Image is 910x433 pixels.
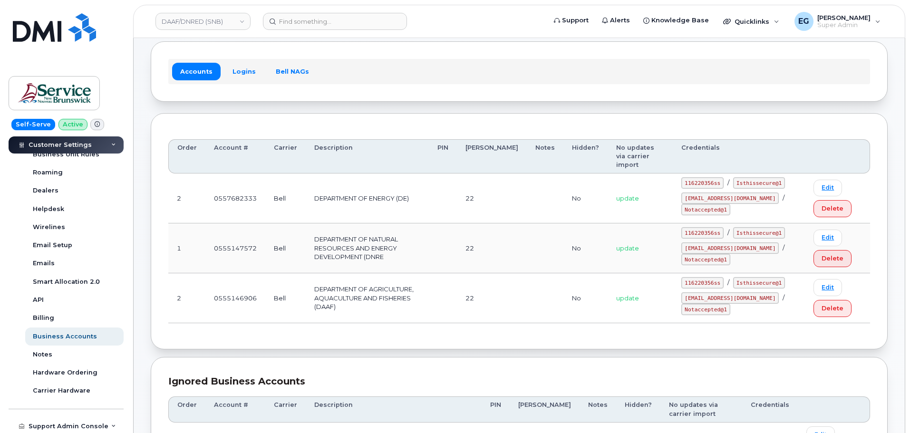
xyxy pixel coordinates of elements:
[727,229,729,236] span: /
[681,292,779,304] code: [EMAIL_ADDRESS][DOMAIN_NAME]
[168,173,205,223] td: 2
[580,396,616,423] th: Notes
[735,18,769,25] span: Quicklinks
[205,223,265,273] td: 0555147572
[510,396,580,423] th: [PERSON_NAME]
[172,63,221,80] a: Accounts
[616,396,660,423] th: Hidden?
[547,11,595,30] a: Support
[168,223,205,273] td: 1
[813,300,852,317] button: Delete
[205,139,265,174] th: Account #
[168,139,205,174] th: Order
[681,177,724,189] code: 116220356ss
[813,250,852,267] button: Delete
[268,63,317,80] a: Bell NAGs
[727,179,729,186] span: /
[817,14,871,21] span: [PERSON_NAME]
[265,396,306,423] th: Carrier
[681,204,730,215] code: Notaccepted@1
[205,396,265,423] th: Account #
[681,254,730,265] code: Notaccepted@1
[733,177,785,189] code: Isthissecure@1
[265,173,306,223] td: Bell
[306,223,429,273] td: DEPARTMENT OF NATURAL RESOURCES AND ENERGY DEVELOPMENT (DNRE
[798,16,809,27] span: EG
[813,180,842,196] a: Edit
[733,227,785,239] code: Isthissecure@1
[595,11,637,30] a: Alerts
[457,139,527,174] th: [PERSON_NAME]
[205,173,265,223] td: 0557682333
[616,244,639,252] span: update
[205,273,265,323] td: 0555146906
[822,304,843,313] span: Delete
[716,12,786,31] div: Quicklinks
[306,173,429,223] td: DEPARTMENT OF ENERGY (DE)
[813,200,852,217] button: Delete
[608,139,673,174] th: No updates via carrier import
[817,21,871,29] span: Super Admin
[783,194,784,202] span: /
[168,273,205,323] td: 2
[681,192,779,204] code: [EMAIL_ADDRESS][DOMAIN_NAME]
[168,396,205,423] th: Order
[681,242,779,254] code: [EMAIL_ADDRESS][DOMAIN_NAME]
[482,396,510,423] th: PIN
[616,194,639,202] span: update
[660,396,742,423] th: No updates via carrier import
[742,396,798,423] th: Credentials
[727,279,729,286] span: /
[733,277,785,289] code: Isthissecure@1
[155,13,251,30] a: DAAF/DNRED (SNB)
[637,11,716,30] a: Knowledge Base
[681,277,724,289] code: 116220356ss
[265,223,306,273] td: Bell
[783,244,784,251] span: /
[263,13,407,30] input: Find something...
[681,304,730,315] code: Notaccepted@1
[563,273,608,323] td: No
[651,16,709,25] span: Knowledge Base
[457,273,527,323] td: 22
[616,294,639,302] span: update
[813,230,842,246] a: Edit
[457,223,527,273] td: 22
[168,375,870,388] div: Ignored Business Accounts
[563,223,608,273] td: No
[822,204,843,213] span: Delete
[527,139,563,174] th: Notes
[673,139,805,174] th: Credentials
[822,254,843,263] span: Delete
[783,294,784,301] span: /
[306,139,429,174] th: Description
[813,279,842,296] a: Edit
[265,273,306,323] td: Bell
[265,139,306,174] th: Carrier
[788,12,887,31] div: Eric Gonzalez
[681,227,724,239] code: 116220356ss
[610,16,630,25] span: Alerts
[562,16,589,25] span: Support
[457,173,527,223] td: 22
[306,273,429,323] td: DEPARTMENT OF AGRICULTURE, AQUACULTURE AND FISHERIES (DAAF)
[563,173,608,223] td: No
[224,63,264,80] a: Logins
[306,396,482,423] th: Description
[429,139,457,174] th: PIN
[563,139,608,174] th: Hidden?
